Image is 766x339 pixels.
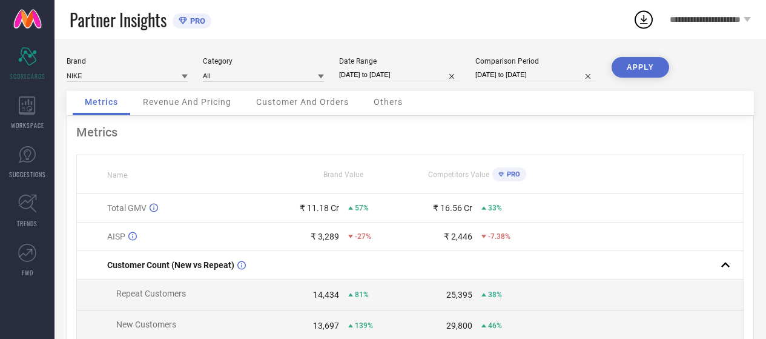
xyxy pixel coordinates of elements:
span: AISP [107,232,125,241]
div: Category [203,57,324,65]
span: Partner Insights [70,7,167,32]
span: -27% [355,232,371,241]
button: APPLY [612,57,669,78]
div: 29,800 [446,321,472,331]
span: 33% [488,204,502,212]
span: Brand Value [323,170,363,179]
span: 81% [355,290,369,299]
span: Customer And Orders [256,97,349,107]
span: TRENDS [17,219,38,228]
span: PRO [504,170,520,178]
div: ₹ 2,446 [444,232,472,241]
span: Competitors Value [428,170,489,179]
span: -7.38% [488,232,510,241]
span: PRO [187,16,205,25]
div: Brand [67,57,188,65]
div: Comparison Period [475,57,596,65]
div: Metrics [76,125,744,139]
span: WORKSPACE [11,121,44,130]
span: Revenue And Pricing [143,97,231,107]
div: Open download list [633,8,655,30]
span: 46% [488,321,502,330]
span: Metrics [85,97,118,107]
span: Others [374,97,403,107]
div: ₹ 3,289 [311,232,339,241]
span: 57% [355,204,369,212]
span: SUGGESTIONS [9,170,46,179]
span: FWD [22,268,33,277]
span: Name [107,171,127,180]
div: ₹ 11.18 Cr [300,203,339,213]
div: 13,697 [313,321,339,331]
div: 25,395 [446,290,472,300]
span: Repeat Customers [116,289,186,298]
div: Date Range [339,57,460,65]
span: 139% [355,321,373,330]
div: 14,434 [313,290,339,300]
div: ₹ 16.56 Cr [433,203,472,213]
span: Total GMV [107,203,147,213]
span: SCORECARDS [10,72,45,81]
span: New Customers [116,320,176,329]
input: Select comparison period [475,69,596,81]
input: Select date range [339,69,460,81]
span: 38% [488,290,502,299]
span: Customer Count (New vs Repeat) [107,260,234,270]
